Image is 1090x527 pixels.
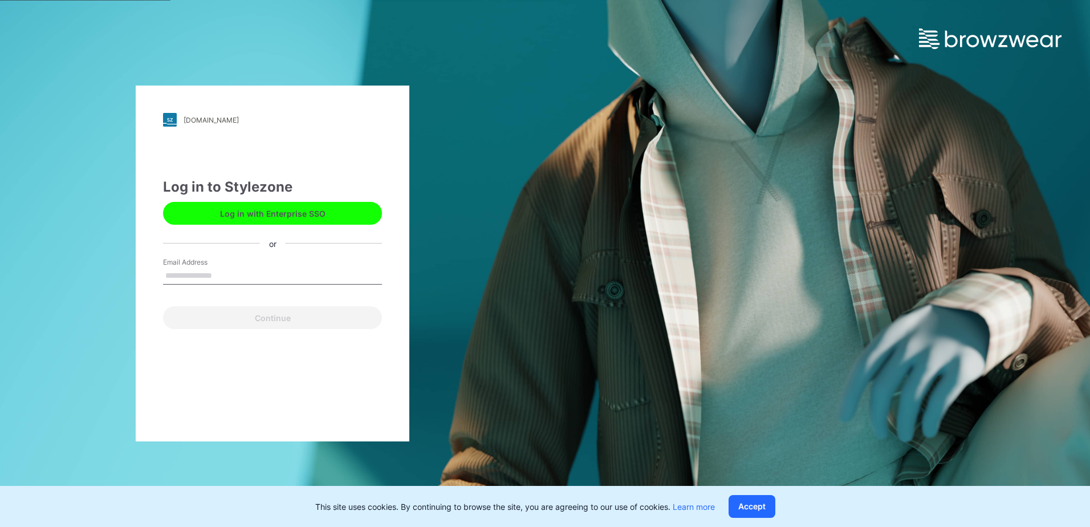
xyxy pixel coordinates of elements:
[184,116,239,124] div: [DOMAIN_NAME]
[729,495,775,518] button: Accept
[163,257,243,267] label: Email Address
[163,202,382,225] button: Log in with Enterprise SSO
[919,29,1061,49] img: browzwear-logo.e42bd6dac1945053ebaf764b6aa21510.svg
[163,113,382,127] a: [DOMAIN_NAME]
[163,113,177,127] img: stylezone-logo.562084cfcfab977791bfbf7441f1a819.svg
[260,237,286,249] div: or
[673,502,715,512] a: Learn more
[163,177,382,197] div: Log in to Stylezone
[315,501,715,513] p: This site uses cookies. By continuing to browse the site, you are agreeing to our use of cookies.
